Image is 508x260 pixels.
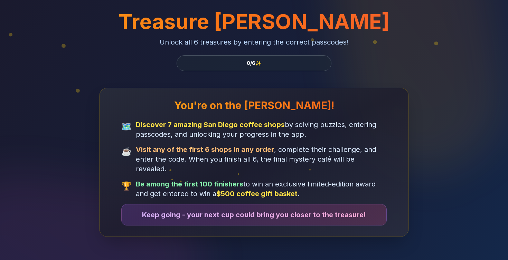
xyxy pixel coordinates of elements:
strong: Visit any of the first 6 shops in any order [136,145,274,154]
span: 🗺️ [121,121,132,132]
span: 🏆 [121,181,132,192]
p: Keep going - your next cup could bring you closer to the treasure! [127,210,381,220]
span: 0 / 6 ✨ [247,60,261,67]
strong: $500 coffee gift basket [216,190,298,198]
h1: Treasure [PERSON_NAME] [38,11,470,32]
strong: Be among the first 100 finishers [136,180,243,188]
strong: Discover 7 amazing San Diego coffee shops [136,121,285,129]
span: , complete their challenge, and enter the code. When you finish all 6, the final mystery café wil... [136,145,387,174]
span: to win an exclusive limited-edition award and get entered to win a . [136,179,387,199]
p: Unlock all 6 treasures by entering the correct passcodes! [38,37,470,47]
span: ☕ [121,146,132,157]
span: by solving puzzles, entering passcodes, and unlocking your progress in the app. [136,120,387,139]
h3: You're on the [PERSON_NAME]! [111,99,397,112]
